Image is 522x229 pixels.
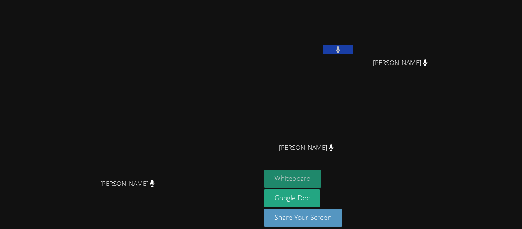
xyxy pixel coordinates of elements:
[264,209,343,227] button: Share Your Screen
[264,170,322,188] button: Whiteboard
[100,178,155,189] span: [PERSON_NAME]
[279,142,334,153] span: [PERSON_NAME]
[264,189,321,207] a: Google Doc
[373,57,428,68] span: [PERSON_NAME]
